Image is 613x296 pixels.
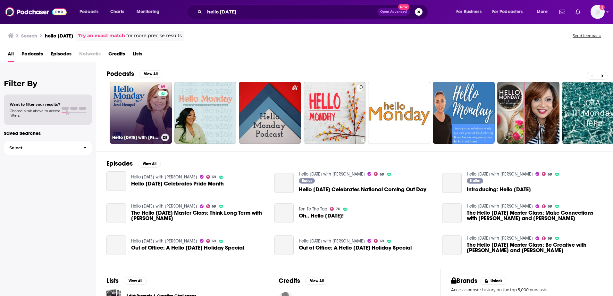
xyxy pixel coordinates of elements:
[359,84,363,141] div: 0
[467,203,533,209] a: Hello Monday with Jessi Hempel
[299,206,327,212] a: Ten To The Top
[106,160,161,168] a: EpisodesView All
[131,181,224,186] a: Hello Monday Celebrates Pride Month
[398,4,410,10] span: New
[299,187,426,192] span: Hello [DATE] Celebrates National Coming Out Day
[133,49,142,62] a: Lists
[10,102,60,107] span: Want to filter your results?
[78,32,125,39] a: Try an exact match
[467,210,602,221] a: The Hello Monday Master Class: Make Connections with Adam Grant and Reid Hoffman
[557,6,568,17] a: Show notifications dropdown
[21,49,43,62] a: Podcasts
[467,242,602,253] span: The Hello [DATE] Master Class: Be Creative with [PERSON_NAME] and [PERSON_NAME]
[4,146,78,150] span: Select
[75,7,107,17] button: open menu
[467,235,533,241] a: Hello Monday with Jessi Hempel
[600,5,605,10] svg: Add a profile image
[206,239,216,243] a: 69
[274,203,294,223] a: Oh.. Hello Monday!
[279,277,328,285] a: CreditsView All
[139,70,162,78] button: View All
[112,135,159,140] h3: Hello [DATE] with [PERSON_NAME]
[330,207,340,211] a: 70
[5,6,67,18] img: Podchaser - Follow, Share and Rate Podcasts
[299,171,365,177] a: Hello Monday with Jessi Hempel
[374,172,384,176] a: 69
[451,277,478,285] h2: Brands
[110,82,172,144] a: 69Hello [DATE] with [PERSON_NAME]
[492,7,523,16] span: For Podcasters
[106,171,126,191] a: Hello Monday Celebrates Pride Month
[470,179,481,183] span: Trailer
[106,277,147,285] a: ListsView All
[274,235,294,255] a: Out of Office: A Hello Monday Holiday Special
[4,79,92,88] h2: Filter By
[380,173,384,176] span: 69
[548,205,552,208] span: 69
[380,10,407,13] span: Open Advanced
[131,181,224,186] span: Hello [DATE] Celebrates Pride Month
[131,210,267,221] a: The Hello Monday Master Class: Think Long Term with Dorie Clark
[442,173,462,193] a: Introducing: Hello Monday
[131,174,197,180] a: Hello Monday with Jessi Hempel
[212,205,216,208] span: 69
[106,7,128,17] a: Charts
[467,242,602,253] a: The Hello Monday Master Class: Be Creative with Natalie Nixon and Laura Linney
[131,203,197,209] a: Hello Monday with Jessi Hempel
[548,173,552,176] span: 69
[106,235,126,255] a: Out of Office: A Hello Monday Holiday Special
[377,8,410,16] button: Open AdvancedNew
[542,236,552,240] a: 69
[137,7,159,16] span: Monitoring
[591,5,605,19] span: Logged in as WE_Broadcast
[132,7,168,17] button: open menu
[79,49,101,62] span: Networks
[158,84,168,89] a: 69
[299,245,412,251] span: Out of Office: A Hello [DATE] Holiday Special
[205,7,377,17] input: Search podcasts, credits, & more...
[442,203,462,223] a: The Hello Monday Master Class: Make Connections with Adam Grant and Reid Hoffman
[532,7,556,17] button: open menu
[206,175,216,179] a: 69
[304,82,366,144] a: 0
[4,130,92,136] p: Saved Searches
[548,237,552,240] span: 69
[299,238,365,244] a: Hello Monday with Jessi Hempel
[467,187,531,192] span: Introducing: Hello [DATE]
[591,5,605,19] button: Show profile menu
[542,204,552,208] a: 69
[10,109,60,118] span: Choose a tab above to access filters.
[8,49,14,62] a: All
[131,245,244,251] a: Out of Office: A Hello Monday Holiday Special
[138,160,161,168] button: View All
[212,240,216,243] span: 69
[442,235,462,255] a: The Hello Monday Master Class: Be Creative with Natalie Nixon and Laura Linney
[108,49,125,62] a: Credits
[212,176,216,178] span: 69
[299,213,344,218] a: Oh.. Hello Monday!
[299,245,412,251] a: Out of Office: A Hello Monday Holiday Special
[51,49,71,62] a: Episodes
[126,32,182,39] span: for more precise results
[206,204,216,208] a: 69
[279,277,300,285] h2: Credits
[467,210,602,221] span: The Hello [DATE] Master Class: Make Connections with [PERSON_NAME] and [PERSON_NAME]
[124,277,147,285] button: View All
[380,240,384,243] span: 69
[467,171,533,177] a: Hello Monday with Jessi Hempel
[302,179,312,183] span: Bonus
[106,70,134,78] h2: Podcasts
[4,141,92,155] button: Select
[537,7,548,16] span: More
[45,33,73,39] h3: hello [DATE]
[591,5,605,19] img: User Profile
[542,172,552,176] a: 69
[161,84,165,90] span: 69
[480,277,507,285] button: Unlock
[131,238,197,244] a: Hello Monday with Jessi Hempel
